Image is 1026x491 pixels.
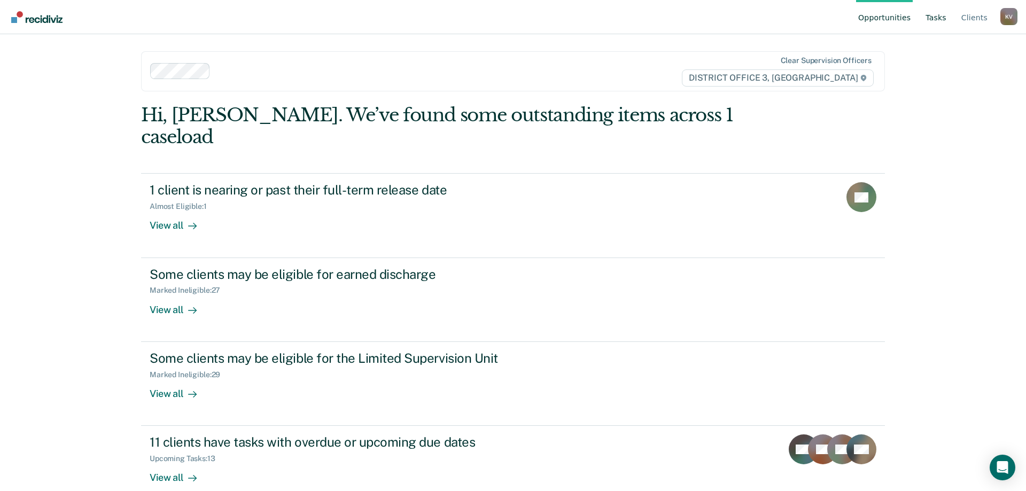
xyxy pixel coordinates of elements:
[150,267,525,282] div: Some clients may be eligible for earned discharge
[150,454,224,463] div: Upcoming Tasks : 13
[150,286,229,295] div: Marked Ineligible : 27
[990,455,1015,480] div: Open Intercom Messenger
[150,370,229,379] div: Marked Ineligible : 29
[1000,8,1017,25] div: K V
[150,350,525,366] div: Some clients may be eligible for the Limited Supervision Unit
[141,173,885,258] a: 1 client is nearing or past their full-term release dateAlmost Eligible:1View all
[781,56,872,65] div: Clear supervision officers
[11,11,63,23] img: Recidiviz
[150,379,209,400] div: View all
[141,104,736,148] div: Hi, [PERSON_NAME]. We’ve found some outstanding items across 1 caseload
[141,342,885,426] a: Some clients may be eligible for the Limited Supervision UnitMarked Ineligible:29View all
[150,434,525,450] div: 11 clients have tasks with overdue or upcoming due dates
[1000,8,1017,25] button: Profile dropdown button
[150,463,209,484] div: View all
[682,69,874,87] span: DISTRICT OFFICE 3, [GEOGRAPHIC_DATA]
[150,211,209,232] div: View all
[150,182,525,198] div: 1 client is nearing or past their full-term release date
[141,258,885,342] a: Some clients may be eligible for earned dischargeMarked Ineligible:27View all
[150,295,209,316] div: View all
[150,202,215,211] div: Almost Eligible : 1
